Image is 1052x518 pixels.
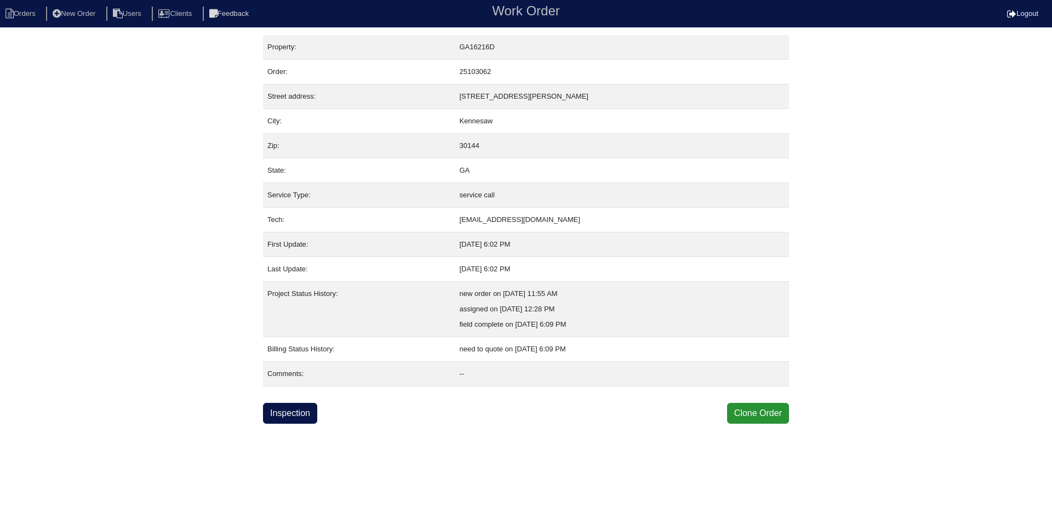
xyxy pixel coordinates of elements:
td: Service Type: [263,183,455,208]
td: Property: [263,35,455,60]
td: Street address: [263,84,455,109]
button: Clone Order [727,403,789,424]
td: Zip: [263,134,455,158]
td: Billing Status History: [263,337,455,362]
a: Inspection [263,403,317,424]
div: need to quote on [DATE] 6:09 PM [459,341,785,357]
a: Clients [152,9,201,18]
a: Users [106,9,150,18]
td: 25103062 [455,60,789,84]
td: First Update: [263,232,455,257]
td: -- [455,362,789,386]
td: GA [455,158,789,183]
td: Comments: [263,362,455,386]
td: [EMAIL_ADDRESS][DOMAIN_NAME] [455,208,789,232]
div: assigned on [DATE] 12:28 PM [459,301,785,317]
a: New Order [46,9,104,18]
td: State: [263,158,455,183]
td: [DATE] 6:02 PM [455,232,789,257]
td: Project Status History: [263,282,455,337]
td: 30144 [455,134,789,158]
li: Users [106,7,150,21]
td: [DATE] 6:02 PM [455,257,789,282]
a: Logout [1007,9,1038,18]
td: Last Update: [263,257,455,282]
td: GA16216D [455,35,789,60]
div: field complete on [DATE] 6:09 PM [459,317,785,332]
li: New Order [46,7,104,21]
div: new order on [DATE] 11:55 AM [459,286,785,301]
td: Kennesaw [455,109,789,134]
td: Tech: [263,208,455,232]
td: City: [263,109,455,134]
td: [STREET_ADDRESS][PERSON_NAME] [455,84,789,109]
td: Order: [263,60,455,84]
td: service call [455,183,789,208]
li: Feedback [203,7,258,21]
li: Clients [152,7,201,21]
